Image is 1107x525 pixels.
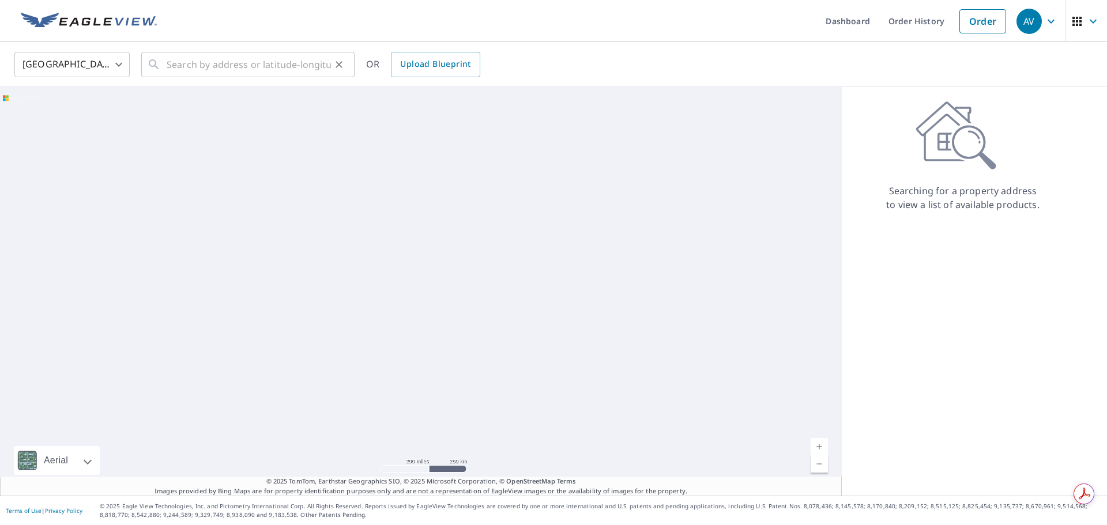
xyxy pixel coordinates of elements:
[167,48,331,81] input: Search by address or latitude-longitude
[391,52,480,77] a: Upload Blueprint
[266,477,576,486] span: © 2025 TomTom, Earthstar Geographics SIO, © 2025 Microsoft Corporation, ©
[6,507,82,514] p: |
[506,477,555,485] a: OpenStreetMap
[21,13,157,30] img: EV Logo
[6,507,42,515] a: Terms of Use
[100,502,1101,519] p: © 2025 Eagle View Technologies, Inc. and Pictometry International Corp. All Rights Reserved. Repo...
[557,477,576,485] a: Terms
[811,438,828,455] a: Current Level 5, Zoom In
[400,57,470,71] span: Upload Blueprint
[14,446,100,475] div: Aerial
[1016,9,1042,34] div: AV
[14,48,130,81] div: [GEOGRAPHIC_DATA]
[40,446,71,475] div: Aerial
[811,455,828,473] a: Current Level 5, Zoom Out
[886,184,1040,211] p: Searching for a property address to view a list of available products.
[331,56,347,73] button: Clear
[366,52,480,77] div: OR
[45,507,82,515] a: Privacy Policy
[959,9,1006,33] a: Order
